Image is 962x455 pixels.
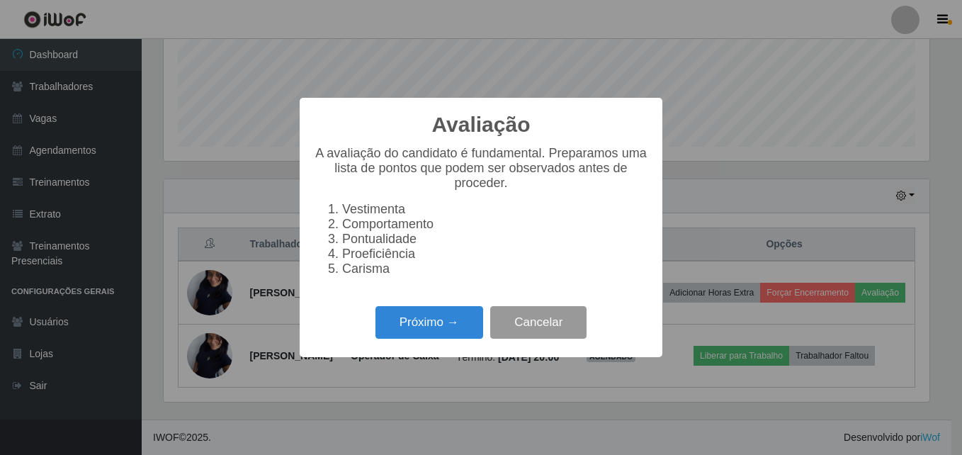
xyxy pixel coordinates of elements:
button: Cancelar [490,306,587,339]
li: Carisma [342,262,648,276]
li: Proeficiência [342,247,648,262]
li: Vestimenta [342,202,648,217]
li: Pontualidade [342,232,648,247]
p: A avaliação do candidato é fundamental. Preparamos uma lista de pontos que podem ser observados a... [314,146,648,191]
button: Próximo → [375,306,483,339]
li: Comportamento [342,217,648,232]
h2: Avaliação [432,112,531,137]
